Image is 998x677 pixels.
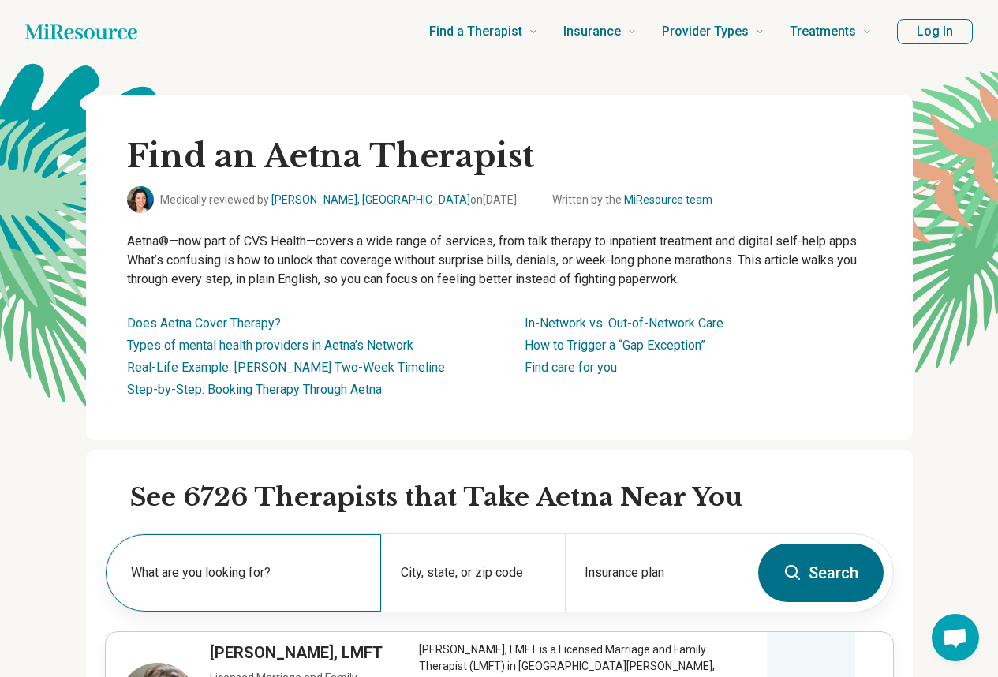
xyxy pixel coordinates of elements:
span: Find a Therapist [429,21,522,43]
a: [PERSON_NAME], [GEOGRAPHIC_DATA] [271,193,470,206]
a: Does Aetna Cover Therapy? [127,316,281,331]
span: Treatments [790,21,856,43]
a: Step-by-Step: Booking Therapy Through Aetna [127,382,382,397]
a: Real-Life Example: [PERSON_NAME] Two-Week Timeline [127,360,445,375]
button: Log In [897,19,973,44]
label: What are you looking for? [131,563,362,582]
a: In-Network vs. Out-of-Network Care [525,316,723,331]
h1: Find an Aetna Therapist [127,136,872,177]
a: Find care for you [525,360,617,375]
p: Aetna®—now part of CVS Health—covers a wide range of services, from talk therapy to inpatient tre... [127,232,872,289]
h2: See 6726 Therapists that Take Aetna Near You [130,481,894,514]
button: Search [758,544,884,602]
span: Medically reviewed by [160,192,517,208]
span: on [DATE] [470,193,517,206]
a: How to Trigger a “Gap Exception” [525,338,705,353]
span: Insurance [563,21,621,43]
div: Open chat [932,614,979,661]
a: MiResource team [624,193,712,206]
a: Home page [25,16,137,47]
span: Provider Types [662,21,749,43]
a: Types of mental health providers in Aetna’s Network [127,338,413,353]
span: Written by the [552,192,712,208]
